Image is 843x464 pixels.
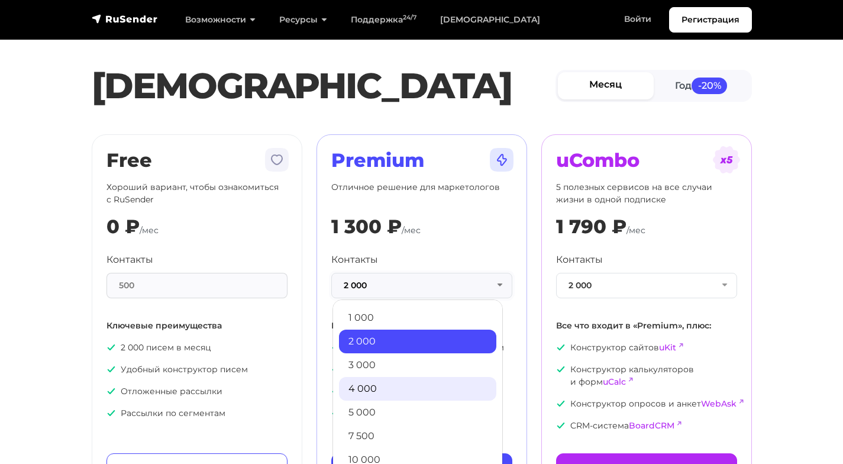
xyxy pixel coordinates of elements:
a: 3 000 [339,353,496,377]
span: -20% [692,78,727,94]
img: tarif-premium.svg [487,146,516,174]
p: Рассылки по сегментам [106,407,288,420]
h2: uCombo [556,149,737,172]
p: Отложенные рассылки [106,385,288,398]
a: uKit [659,342,676,353]
img: icon-ok.svg [106,343,116,352]
a: uCalc [603,376,626,387]
button: 2 000 [331,273,512,298]
p: Конструктор сайтов [556,341,737,354]
img: tarif-free.svg [263,146,291,174]
h1: [DEMOGRAPHIC_DATA] [92,65,555,107]
p: Приоритетная поддержка [331,363,512,376]
a: Ресурсы [267,8,339,32]
label: Контакты [556,253,603,267]
img: icon-ok.svg [331,365,341,374]
img: icon-ok.svg [331,386,341,396]
p: Конструктор калькуляторов и форм [556,363,737,388]
p: Удобный конструктор писем [106,363,288,376]
p: 2 000 писем в месяц [106,341,288,354]
img: RuSender [92,13,158,25]
a: 1 000 [339,306,496,330]
img: icon-ok.svg [556,343,566,352]
a: Войти [612,7,663,31]
p: Неограниченное количество писем [331,341,512,354]
a: [DEMOGRAPHIC_DATA] [428,8,552,32]
label: Контакты [106,253,153,267]
a: Поддержка24/7 [339,8,428,32]
span: /мес [140,225,159,236]
a: 5 000 [339,401,496,424]
p: Ключевые преимущества [106,320,288,332]
div: 1 300 ₽ [331,215,402,238]
a: Регистрация [669,7,752,33]
img: icon-ok.svg [556,399,566,408]
sup: 24/7 [403,14,416,21]
span: /мес [402,225,421,236]
a: Возможности [173,8,267,32]
p: Все что входит в «Premium», плюс: [556,320,737,332]
a: 4 000 [339,377,496,401]
a: 2 000 [339,330,496,353]
img: icon-ok.svg [106,386,116,396]
div: 0 ₽ [106,215,140,238]
img: icon-ok.svg [331,343,341,352]
a: 7 500 [339,424,496,448]
img: icon-ok.svg [556,365,566,374]
p: Конструктор опросов и анкет [556,398,737,410]
p: Приоритетная модерация [331,407,512,420]
span: /мес [626,225,645,236]
div: 1 790 ₽ [556,215,626,238]
a: Год [654,72,750,99]
img: tarif-ucombo.svg [712,146,741,174]
img: icon-ok.svg [106,365,116,374]
p: Помощь с импортом базы [331,385,512,398]
button: 2 000 [556,273,737,298]
img: icon-ok.svg [106,408,116,418]
img: icon-ok.svg [556,421,566,430]
p: CRM-система [556,420,737,432]
a: Месяц [558,72,654,99]
p: Отличное решение для маркетологов [331,181,512,206]
h2: Free [106,149,288,172]
p: 5 полезных сервисов на все случаи жизни в одной подписке [556,181,737,206]
label: Контакты [331,253,378,267]
a: BoardCRM [629,420,674,431]
h2: Premium [331,149,512,172]
p: Все что входит в «Free», плюс: [331,320,512,332]
img: icon-ok.svg [331,408,341,418]
a: WebAsk [701,398,737,409]
p: Хороший вариант, чтобы ознакомиться с RuSender [106,181,288,206]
